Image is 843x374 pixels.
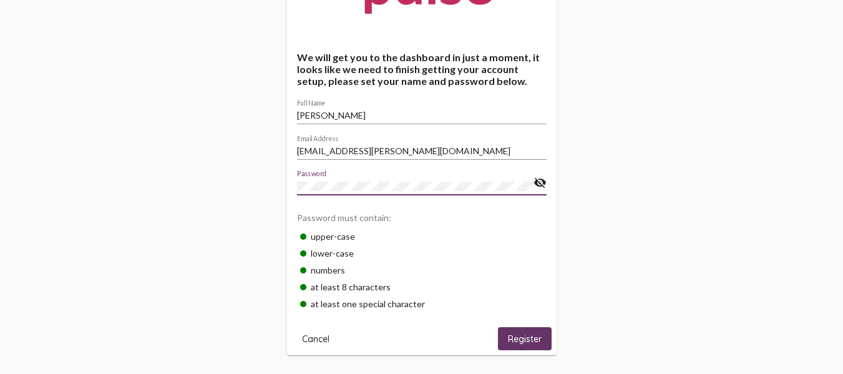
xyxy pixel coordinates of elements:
button: Cancel [292,327,339,350]
span: Cancel [302,333,329,345]
div: numbers [297,262,547,278]
div: Password must contain: [297,206,547,228]
div: at least 8 characters [297,278,547,295]
div: at least one special character [297,295,547,312]
span: Register [508,333,542,345]
div: upper-case [297,228,547,245]
button: Register [498,327,552,350]
h4: We will get you to the dashboard in just a moment, it looks like we need to finish getting your a... [297,51,547,87]
mat-icon: visibility_off [534,175,547,190]
div: lower-case [297,245,547,262]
